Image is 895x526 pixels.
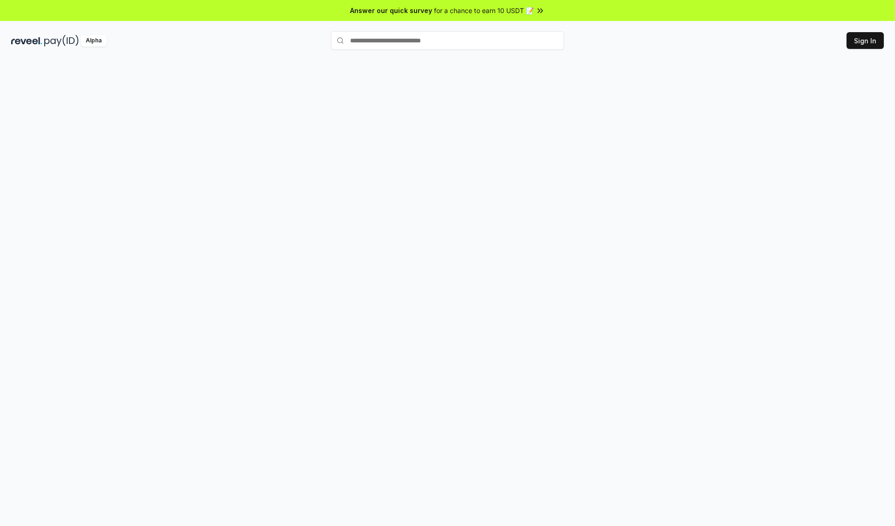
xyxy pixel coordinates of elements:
img: pay_id [44,35,79,47]
span: Answer our quick survey [350,6,432,15]
button: Sign In [847,32,884,49]
span: for a chance to earn 10 USDT 📝 [434,6,534,15]
img: reveel_dark [11,35,42,47]
div: Alpha [81,35,107,47]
